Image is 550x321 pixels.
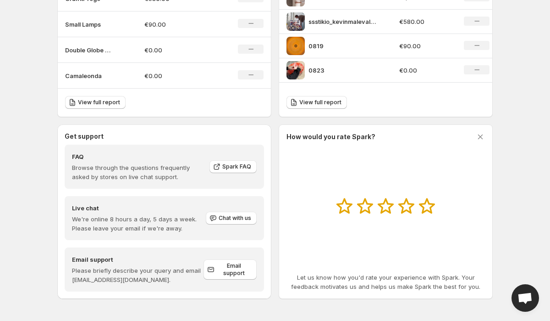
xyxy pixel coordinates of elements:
p: Double Globe Lamp [65,45,111,55]
p: €90.00 [144,20,209,29]
img: 0823 [286,61,305,79]
span: Chat with us [219,214,251,222]
h3: Get support [65,132,104,141]
h4: Email support [72,255,203,264]
a: View full report [286,96,347,109]
a: Spark FAQ [209,160,257,173]
p: Small Lamps [65,20,111,29]
p: €0.00 [144,71,209,80]
img: 0819 [286,37,305,55]
p: 0823 [308,66,377,75]
p: 0819 [308,41,377,51]
h4: FAQ [72,152,203,161]
h4: Live chat [72,203,205,213]
p: We're online 8 hours a day, 5 days a week. Please leave your email if we're away. [72,214,205,233]
button: Chat with us [206,212,257,225]
p: €90.00 [399,41,453,51]
img: ssstikio_kevinmaleval_1751819372161 [286,12,305,31]
a: Open chat [511,284,539,312]
h3: How would you rate Spark? [286,132,375,141]
p: €580.00 [399,17,453,26]
p: Please briefly describe your query and email [EMAIL_ADDRESS][DOMAIN_NAME]. [72,266,203,284]
p: Camaleonda [65,71,111,80]
span: View full report [299,99,341,106]
span: Email support [216,262,251,277]
p: Let us know how you'd rate your experience with Spark. Your feedback motivates us and helps us ma... [286,273,485,291]
p: ssstikio_kevinmaleval_1751819372161 [308,17,377,26]
p: Browse through the questions frequently asked by stores on live chat support. [72,163,203,181]
a: Email support [203,259,257,280]
p: €0.00 [399,66,453,75]
p: €0.00 [144,45,209,55]
a: View full report [65,96,126,109]
span: Spark FAQ [222,163,251,170]
span: View full report [78,99,120,106]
